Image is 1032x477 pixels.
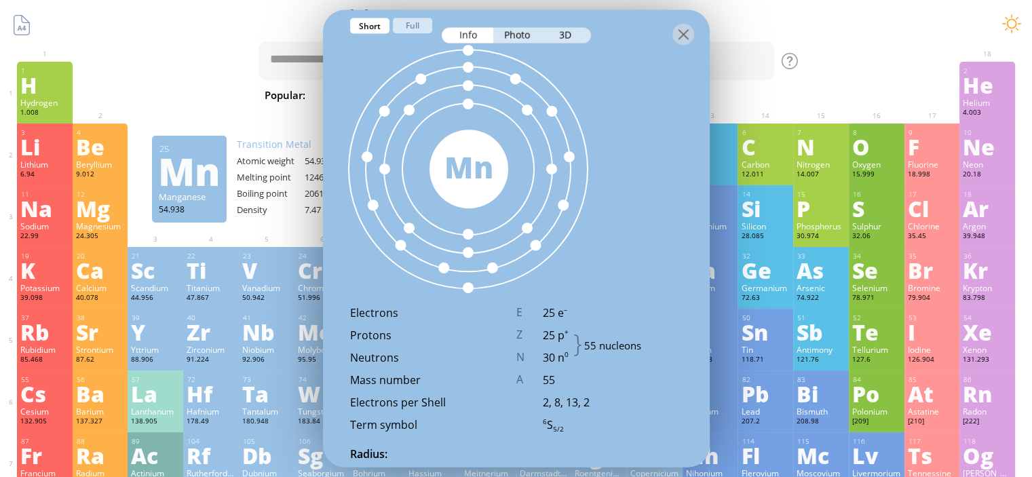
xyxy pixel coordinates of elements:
div: 137.327 [76,417,125,427]
sup: – [564,305,567,314]
div: C [741,136,790,157]
div: [210] [908,417,957,427]
div: Oxygen [852,159,901,170]
div: Polonium [852,406,901,417]
div: 3 [21,128,69,137]
div: 105 [243,437,291,446]
div: 4 [77,128,125,137]
div: Neutrons [350,350,516,365]
div: Zirconium [187,344,235,355]
div: Sulphur [852,221,901,231]
div: Sr [76,321,125,343]
div: Se [852,259,901,281]
div: Ts [908,444,957,466]
div: 92.906 [242,355,291,366]
div: 44.956 [131,293,180,304]
div: Cesium [20,406,69,417]
div: H [20,74,69,96]
div: Boron [686,159,735,170]
div: 9 [909,128,957,137]
div: 40.078 [76,293,125,304]
div: I [908,321,957,343]
div: 73 [243,375,291,384]
div: V [242,259,291,281]
div: 17 [909,190,957,199]
div: Sodium [20,221,69,231]
div: Ne [963,136,1012,157]
div: Mass number [350,373,516,387]
div: 204.38 [686,417,735,427]
div: Carbon [741,159,790,170]
div: 55 [543,373,683,387]
div: Mc [797,444,845,466]
div: 85.468 [20,355,69,366]
div: Argon [963,221,1012,231]
div: Titanium [187,282,235,293]
div: Ca [76,259,125,281]
div: Lithium [20,159,69,170]
div: Lead [741,406,790,417]
div: 79.904 [908,293,957,304]
div: 39.098 [20,293,69,304]
div: Density [237,204,305,216]
div: 41 [243,313,291,322]
div: 1 [21,66,69,75]
div: 180.948 [242,417,291,427]
div: 84 [853,375,901,384]
div: Li [20,136,69,157]
div: Krypton [963,282,1012,293]
div: 51.996 [298,293,347,304]
div: Ra [76,444,125,466]
div: 10.81 [686,170,735,180]
div: Hydrogen [20,97,69,108]
div: Phosphorus [797,221,845,231]
div: Be [76,136,125,157]
div: Rubidium [20,344,69,355]
div: [209] [852,417,901,427]
div: 95.95 [298,355,347,366]
div: Selenium [852,282,901,293]
div: 72.63 [741,293,790,304]
div: Tellurium [852,344,901,355]
div: 15.999 [852,170,901,180]
div: 14.007 [797,170,845,180]
div: Astatine [908,406,957,417]
div: Term symbol [350,417,516,432]
div: Po [852,383,901,404]
div: Rb [20,321,69,343]
div: In [686,321,735,343]
div: 22 [187,252,235,261]
div: Te [852,321,901,343]
div: Electrons [350,305,516,320]
div: Na [20,197,69,219]
div: 12 [77,190,125,199]
div: 36 [963,252,1012,261]
div: 24.305 [76,231,125,242]
div: Ac [131,444,180,466]
div: 42 [299,313,347,322]
div: F [908,136,957,157]
div: Xe [963,321,1012,343]
div: Rf [187,444,235,466]
div: 117 [909,437,957,446]
div: 24 [299,252,347,261]
div: 87 [21,437,69,446]
div: 50.942 [242,293,291,304]
div: Strontium [76,344,125,355]
sup: + [565,328,569,337]
div: 2 [963,66,1012,75]
div: 114 [742,437,790,446]
div: Aluminium [686,221,735,231]
div: Bi [797,383,845,404]
div: 131.293 [963,355,1012,366]
div: Iodine [908,344,957,355]
div: Ge [741,259,790,281]
div: 88 [77,437,125,446]
div: [222] [963,417,1012,427]
div: Y [131,321,180,343]
div: Ta [242,383,291,404]
div: Silicon [741,221,790,231]
div: 54.938 [159,204,220,214]
div: Atomic weight [237,155,305,167]
div: 21 [132,252,180,261]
